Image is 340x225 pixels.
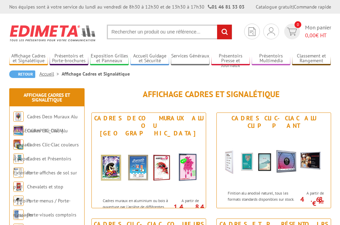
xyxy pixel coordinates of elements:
[287,28,297,36] img: devis rapide
[228,190,300,202] p: Finition alu anodisé naturel, tous les formats standards disponibles sur stock.
[13,156,71,176] a: Cadres et Présentoirs Extérieur
[302,190,324,196] span: A partir de
[194,207,199,213] sup: HT
[9,3,244,10] div: Nos équipes sont à votre service du lundi au vendredi de 8h30 à 12h30 et de 13h30 à 17h30
[130,53,169,64] a: Accueil Guidage et Sécurité
[211,53,250,64] a: Présentoirs Presse et Journaux
[294,21,301,28] span: 0
[249,27,255,36] img: devis rapide
[299,197,324,206] p: 4.68 €
[171,53,210,64] a: Services Généraux
[13,111,24,122] img: Cadres Deco Muraux Alu ou Bois
[294,4,331,10] a: Commande rapide
[305,32,316,39] span: 0,00
[174,205,199,213] p: 14.84 €
[13,184,63,204] a: Chevalets et stop trottoirs
[9,21,97,46] img: Edimeta
[39,71,62,77] a: Accueil
[217,25,232,39] input: rechercher
[208,4,244,10] strong: 01 46 81 33 03
[13,142,79,162] a: Cadres Clic-Clac couleurs à clapet
[319,199,324,205] sup: HT
[218,115,329,130] div: Cadres Clic-Clac Alu Clippant
[252,53,290,64] a: Présentoirs Multimédia
[292,53,331,64] a: Classement et Rangement
[93,115,204,137] div: Cadres Deco Muraux Alu ou [GEOGRAPHIC_DATA]
[62,70,130,77] li: Affichage Cadres et Signalétique
[282,24,331,39] a: devis rapide 0 Mon panier 0,00€ HT
[107,25,232,39] input: Rechercher un produit ou une référence...
[92,139,206,194] img: Cadres Deco Muraux Alu ou Bois
[13,128,68,148] a: Cadres Clic-Clac Alu Clippant
[24,92,70,103] a: Affichage Cadres et Signalétique
[177,198,199,203] span: A partir de
[90,53,129,64] a: Exposition Grilles et Panneaux
[13,114,78,134] a: Cadres Deco Muraux Alu ou [GEOGRAPHIC_DATA]
[267,27,275,36] img: devis rapide
[256,4,293,10] a: Catalogue gratuit
[91,112,206,208] a: Cadres Deco Muraux Alu ou [GEOGRAPHIC_DATA] Cadres Deco Muraux Alu ou Bois Cadres muraux en alumi...
[256,3,331,10] div: |
[305,24,331,39] span: Mon panier
[13,170,77,190] a: Porte-affiches de sol sur pied
[216,112,331,208] a: Cadres Clic-Clac Alu Clippant Cadres Clic-Clac Alu Clippant Finition alu anodisé naturel, tous le...
[305,31,331,39] span: € HT
[217,131,331,187] img: Cadres Clic-Clac Alu Clippant
[13,198,71,218] a: Porte-menus / Porte-messages
[50,53,88,64] a: Présentoirs et Porte-brochures
[91,90,331,99] h1: Affichage Cadres et Signalétique
[9,70,35,78] a: Retour
[9,53,48,64] a: Affichage Cadres et Signalétique
[27,212,76,218] a: Porte-visuels comptoirs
